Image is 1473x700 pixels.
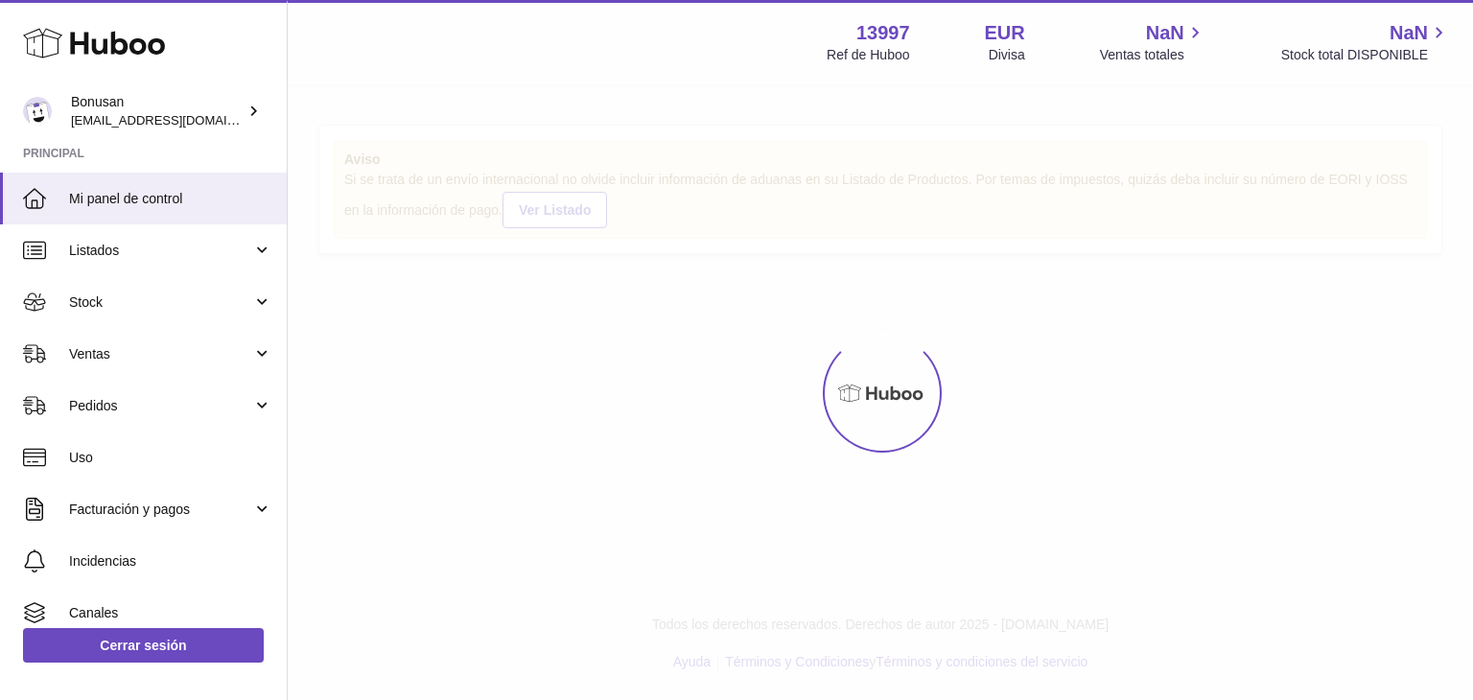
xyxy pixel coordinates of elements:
[23,97,52,126] img: info@bonusan.es
[1281,46,1450,64] span: Stock total DISPONIBLE
[71,112,282,128] span: [EMAIL_ADDRESS][DOMAIN_NAME]
[69,449,272,467] span: Uso
[827,46,909,64] div: Ref de Huboo
[1390,20,1428,46] span: NaN
[989,46,1025,64] div: Divisa
[23,628,264,663] a: Cerrar sesión
[856,20,910,46] strong: 13997
[71,93,244,129] div: Bonusan
[1100,20,1206,64] a: NaN Ventas totales
[985,20,1025,46] strong: EUR
[1146,20,1184,46] span: NaN
[1100,46,1206,64] span: Ventas totales
[69,397,252,415] span: Pedidos
[69,501,252,519] span: Facturación y pagos
[69,552,272,571] span: Incidencias
[69,345,252,363] span: Ventas
[69,242,252,260] span: Listados
[69,604,272,622] span: Canales
[69,293,252,312] span: Stock
[69,190,272,208] span: Mi panel de control
[1281,20,1450,64] a: NaN Stock total DISPONIBLE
